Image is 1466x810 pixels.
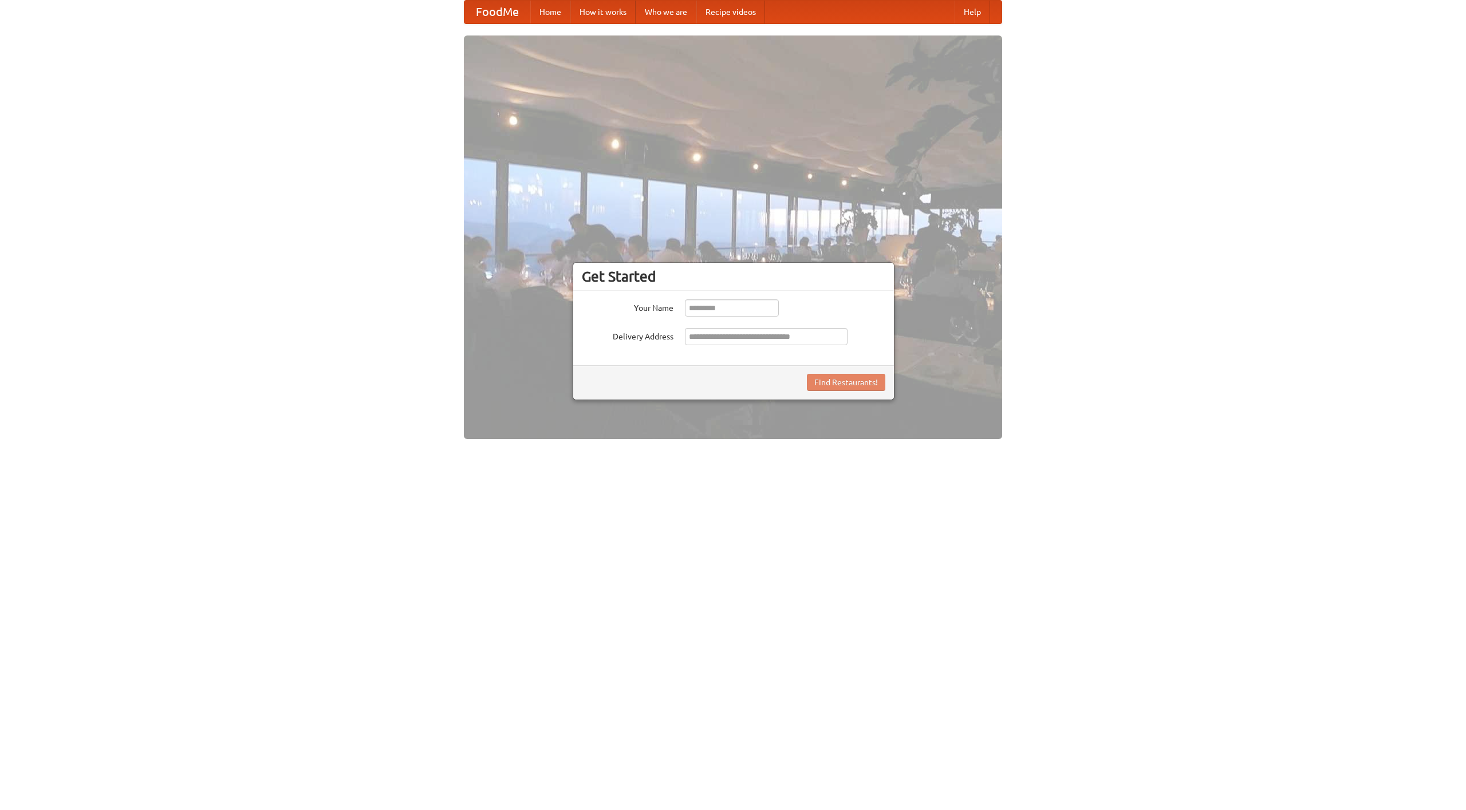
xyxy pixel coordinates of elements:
a: FoodMe [464,1,530,23]
button: Find Restaurants! [807,374,885,391]
a: Home [530,1,570,23]
a: How it works [570,1,636,23]
label: Delivery Address [582,328,673,342]
h3: Get Started [582,268,885,285]
label: Your Name [582,299,673,314]
a: Who we are [636,1,696,23]
a: Help [955,1,990,23]
a: Recipe videos [696,1,765,23]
